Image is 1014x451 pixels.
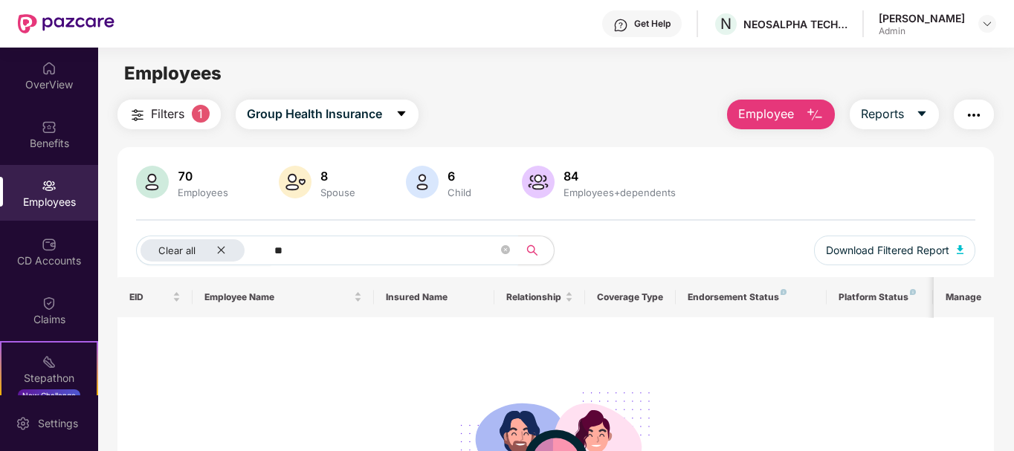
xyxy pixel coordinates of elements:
[317,186,358,198] div: Spouse
[42,237,56,252] img: svg+xml;base64,PHN2ZyBpZD0iQ0RfQWNjb3VudHMiIGRhdGEtbmFtZT0iQ0QgQWNjb3VudHMiIHhtbG5zPSJodHRwOi8vd3...
[317,169,358,184] div: 8
[494,277,585,317] th: Relationship
[395,108,407,121] span: caret-down
[175,186,231,198] div: Employees
[850,100,939,129] button: Reportscaret-down
[743,17,847,31] div: NEOSALPHA TECHNOLOGIES [GEOGRAPHIC_DATA]
[613,18,628,33] img: svg+xml;base64,PHN2ZyBpZD0iSGVscC0zMngzMiIgeG1sbnM9Imh0dHA6Ly93d3cudzMub3JnLzIwMDAvc3ZnIiB3aWR0aD...
[879,11,965,25] div: [PERSON_NAME]
[204,291,351,303] span: Employee Name
[981,18,993,30] img: svg+xml;base64,PHN2ZyBpZD0iRHJvcGRvd24tMzJ4MzIiIHhtbG5zPSJodHRwOi8vd3d3LnczLm9yZy8yMDAwL3N2ZyIgd2...
[861,105,904,123] span: Reports
[445,169,474,184] div: 6
[839,291,920,303] div: Platform Status
[16,416,30,431] img: svg+xml;base64,PHN2ZyBpZD0iU2V0dGluZy0yMHgyMCIgeG1sbnM9Imh0dHA6Ly93d3cudzMub3JnLzIwMDAvc3ZnIiB3aW...
[374,277,495,317] th: Insured Name
[117,100,221,129] button: Filters1
[18,389,80,401] div: New Challenge
[175,169,231,184] div: 70
[42,354,56,369] img: svg+xml;base64,PHN2ZyB4bWxucz0iaHR0cDovL3d3dy53My5vcmcvMjAwMC9zdmciIHdpZHRoPSIyMSIgaGVpZ2h0PSIyMC...
[216,245,226,255] span: close
[501,244,510,258] span: close-circle
[33,416,83,431] div: Settings
[129,291,170,303] span: EID
[561,186,679,198] div: Employees+dependents
[720,15,732,33] span: N
[585,277,676,317] th: Coverage Type
[781,289,787,295] img: svg+xml;base64,PHN2ZyB4bWxucz0iaHR0cDovL3d3dy53My5vcmcvMjAwMC9zdmciIHdpZHRoPSI4IiBoZWlnaHQ9IjgiIH...
[688,291,815,303] div: Endorsement Status
[445,186,474,198] div: Child
[129,106,146,124] img: svg+xml;base64,PHN2ZyB4bWxucz0iaHR0cDovL3d3dy53My5vcmcvMjAwMC9zdmciIHdpZHRoPSIyNCIgaGVpZ2h0PSIyNC...
[192,105,210,123] span: 1
[236,100,419,129] button: Group Health Insurancecaret-down
[136,166,169,198] img: svg+xml;base64,PHN2ZyB4bWxucz0iaHR0cDovL3d3dy53My5vcmcvMjAwMC9zdmciIHhtbG5zOnhsaW5rPSJodHRwOi8vd3...
[42,61,56,76] img: svg+xml;base64,PHN2ZyBpZD0iSG9tZSIgeG1sbnM9Imh0dHA6Ly93d3cudzMub3JnLzIwMDAvc3ZnIiB3aWR0aD0iMjAiIG...
[42,120,56,134] img: svg+xml;base64,PHN2ZyBpZD0iQmVuZWZpdHMiIHhtbG5zPSJodHRwOi8vd3d3LnczLm9yZy8yMDAwL3N2ZyIgd2lkdGg9Ij...
[965,106,983,124] img: svg+xml;base64,PHN2ZyB4bWxucz0iaHR0cDovL3d3dy53My5vcmcvMjAwMC9zdmciIHdpZHRoPSIyNCIgaGVpZ2h0PSIyNC...
[634,18,671,30] div: Get Help
[738,105,794,123] span: Employee
[158,244,196,256] span: Clear all
[1,371,97,386] div: Stepathon
[151,105,184,123] span: Filters
[934,277,994,317] th: Manage
[193,277,374,317] th: Employee Name
[522,166,555,198] img: svg+xml;base64,PHN2ZyB4bWxucz0iaHR0cDovL3d3dy53My5vcmcvMjAwMC9zdmciIHhtbG5zOnhsaW5rPSJodHRwOi8vd3...
[806,106,824,124] img: svg+xml;base64,PHN2ZyB4bWxucz0iaHR0cDovL3d3dy53My5vcmcvMjAwMC9zdmciIHhtbG5zOnhsaW5rPSJodHRwOi8vd3...
[42,296,56,311] img: svg+xml;base64,PHN2ZyBpZD0iQ2xhaW0iIHhtbG5zPSJodHRwOi8vd3d3LnczLm9yZy8yMDAwL3N2ZyIgd2lkdGg9IjIwIi...
[18,14,114,33] img: New Pazcare Logo
[957,245,964,254] img: svg+xml;base64,PHN2ZyB4bWxucz0iaHR0cDovL3d3dy53My5vcmcvMjAwMC9zdmciIHhtbG5zOnhsaW5rPSJodHRwOi8vd3...
[916,108,928,121] span: caret-down
[124,62,222,84] span: Employees
[42,178,56,193] img: svg+xml;base64,PHN2ZyBpZD0iRW1wbG95ZWVzIiB4bWxucz0iaHR0cDovL3d3dy53My5vcmcvMjAwMC9zdmciIHdpZHRoPS...
[517,236,555,265] button: search
[501,245,510,254] span: close-circle
[517,244,546,256] span: search
[910,289,916,295] img: svg+xml;base64,PHN2ZyB4bWxucz0iaHR0cDovL3d3dy53My5vcmcvMjAwMC9zdmciIHdpZHRoPSI4IiBoZWlnaHQ9IjgiIH...
[561,169,679,184] div: 84
[727,100,835,129] button: Employee
[826,242,949,259] span: Download Filtered Report
[117,277,193,317] th: EID
[136,236,271,265] button: Clear allclose
[879,25,965,37] div: Admin
[247,105,382,123] span: Group Health Insurance
[814,236,976,265] button: Download Filtered Report
[506,291,562,303] span: Relationship
[406,166,439,198] img: svg+xml;base64,PHN2ZyB4bWxucz0iaHR0cDovL3d3dy53My5vcmcvMjAwMC9zdmciIHhtbG5zOnhsaW5rPSJodHRwOi8vd3...
[279,166,311,198] img: svg+xml;base64,PHN2ZyB4bWxucz0iaHR0cDovL3d3dy53My5vcmcvMjAwMC9zdmciIHhtbG5zOnhsaW5rPSJodHRwOi8vd3...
